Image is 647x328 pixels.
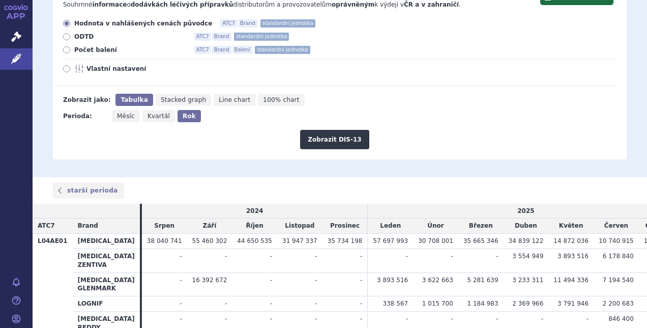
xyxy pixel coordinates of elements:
[458,218,504,234] td: Březen
[603,277,634,284] span: 7 194 540
[496,315,498,322] span: -
[192,237,227,244] span: 55 460 302
[270,253,272,260] span: -
[360,277,362,284] span: -
[73,296,140,312] th: LOGNIF
[557,253,589,260] span: 3 893 516
[467,300,498,307] span: 1 184 983
[586,315,589,322] span: -
[277,218,322,234] td: Listopad
[78,222,98,229] span: Brand
[161,96,206,103] span: Stacked graph
[496,253,498,260] span: -
[219,96,250,103] span: Line chart
[315,277,317,284] span: -
[74,19,212,28] span: Hodnota v nahlášených cenách původce
[255,46,310,54] span: standardní jednotka
[509,237,544,244] span: 34 839 122
[194,33,211,41] span: ATC7
[512,300,543,307] span: 2 369 966
[225,300,227,307] span: -
[599,237,634,244] span: 10 740 915
[63,94,110,106] div: Zobrazit jako:
[180,277,182,284] span: -
[413,218,458,234] td: Únor
[180,300,182,307] span: -
[73,272,140,296] th: [MEDICAL_DATA] GLENMARK
[270,315,272,322] span: -
[142,204,368,218] td: 2024
[608,315,634,322] span: 846 400
[548,218,594,234] td: Květen
[315,253,317,260] span: -
[180,315,182,322] span: -
[232,218,277,234] td: Říjen
[86,65,198,73] span: Vlastní nastavení
[422,277,453,284] span: 3 622 663
[73,234,140,249] th: [MEDICAL_DATA]
[234,33,289,41] span: standardní jednotka
[360,253,362,260] span: -
[237,237,272,244] span: 44 650 535
[220,19,237,28] span: ATC7
[463,237,498,244] span: 35 665 346
[360,315,362,322] span: -
[406,253,408,260] span: -
[74,46,186,54] span: Počet balení
[553,237,589,244] span: 14 872 036
[183,113,196,120] span: Rok
[422,300,453,307] span: 1 015 700
[368,218,413,234] td: Leden
[38,222,55,229] span: ATC7
[451,315,453,322] span: -
[225,315,227,322] span: -
[328,237,363,244] span: 35 734 198
[73,249,140,273] th: [MEDICAL_DATA] ZENTIVA
[232,46,252,54] span: Balení
[180,253,182,260] span: -
[282,237,317,244] span: 31 947 337
[603,253,634,260] span: 6 178 840
[63,1,535,9] p: Souhrnné o distributorům a provozovatelům k výdeji v .
[418,237,453,244] span: 30 708 001
[194,46,211,54] span: ATC7
[504,218,549,234] td: Duben
[192,277,227,284] span: 16 392 672
[263,96,299,103] span: 100% chart
[74,33,186,41] span: ODTD
[373,237,408,244] span: 57 697 993
[557,300,589,307] span: 3 791 946
[212,46,231,54] span: Brand
[512,277,543,284] span: 3 233 311
[142,218,187,234] td: Srpen
[406,315,408,322] span: -
[315,300,317,307] span: -
[212,33,231,41] span: Brand
[238,19,257,28] span: Brand
[360,300,362,307] span: -
[270,277,272,284] span: -
[332,1,374,8] strong: oprávněným
[404,1,459,8] strong: ČR a v zahraničí
[93,1,127,8] strong: informace
[541,315,543,322] span: -
[383,300,408,307] span: 338 567
[603,300,634,307] span: 2 200 683
[270,300,272,307] span: -
[53,182,124,199] a: starší perioda
[187,218,232,234] td: Září
[594,218,639,234] td: Červen
[451,253,453,260] span: -
[147,237,182,244] span: 38 040 741
[148,113,170,120] span: Kvartál
[315,315,317,322] span: -
[131,1,233,8] strong: dodávkách léčivých přípravků
[63,110,107,122] div: Perioda:
[117,113,135,120] span: Měsíc
[260,19,315,28] span: standardní jednotka
[553,277,589,284] span: 11 494 336
[322,218,368,234] td: Prosinec
[300,130,369,149] button: Zobrazit DIS-13
[467,277,498,284] span: 5 281 639
[225,253,227,260] span: -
